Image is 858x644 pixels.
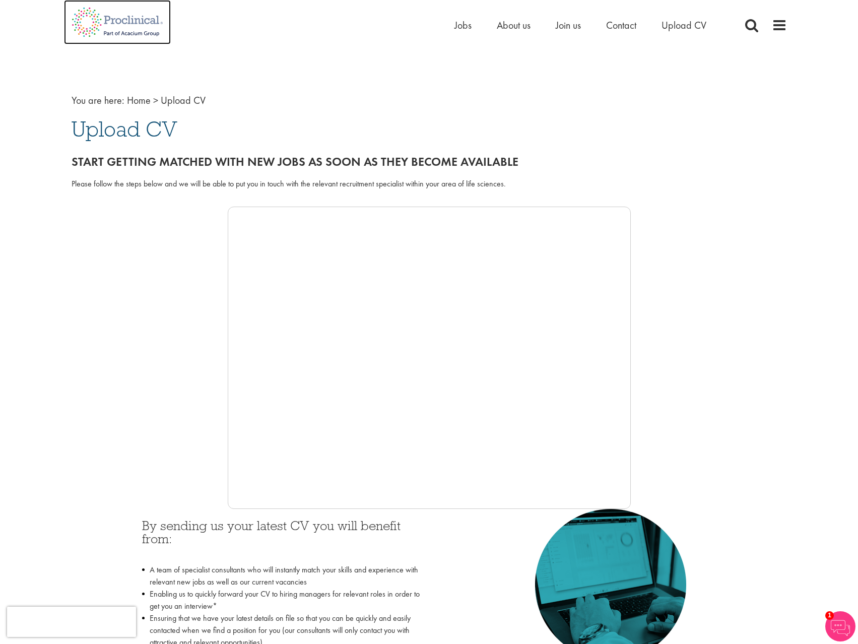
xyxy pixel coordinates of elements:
span: > [153,94,158,107]
li: Enabling us to quickly forward your CV to hiring managers for relevant roles in order to get you ... [142,588,422,612]
a: breadcrumb link [127,94,151,107]
a: Join us [556,19,581,32]
h2: Start getting matched with new jobs as soon as they become available [72,155,787,168]
iframe: reCAPTCHA [7,607,136,637]
a: Jobs [454,19,472,32]
span: Upload CV [72,115,177,143]
span: 1 [825,611,834,620]
a: About us [497,19,531,32]
li: A team of specialist consultants who will instantly match your skills and experience with relevan... [142,564,422,588]
a: Upload CV [662,19,706,32]
a: Contact [606,19,636,32]
span: Upload CV [161,94,206,107]
img: Chatbot [825,611,855,641]
h3: By sending us your latest CV you will benefit from: [142,519,422,559]
div: Please follow the steps below and we will be able to put you in touch with the relevant recruitme... [72,178,787,190]
span: You are here: [72,94,124,107]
